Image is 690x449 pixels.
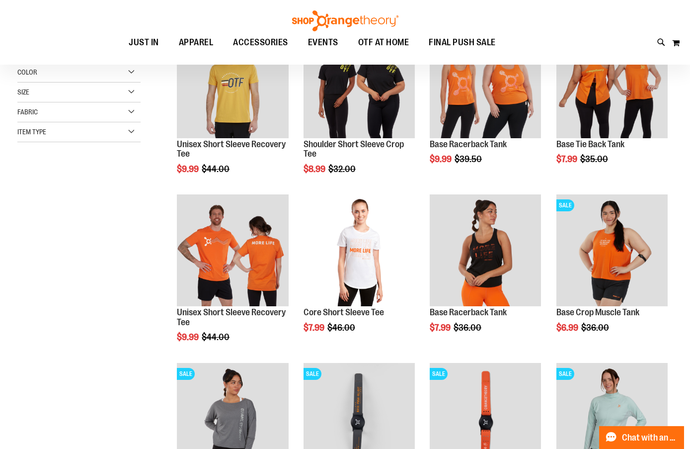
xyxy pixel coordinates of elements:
[430,323,452,333] span: $7.99
[304,368,321,380] span: SALE
[556,154,579,164] span: $7.99
[304,307,384,317] a: Core Short Sleeve Tee
[430,307,507,317] a: Base Racerback Tank
[328,164,357,174] span: $32.00
[179,31,214,54] span: APPAREL
[551,21,673,189] div: product
[304,26,415,138] img: Product image for Shoulder Short Sleeve Crop Tee
[580,154,610,164] span: $35.00
[556,199,574,211] span: SALE
[327,323,357,333] span: $46.00
[304,323,326,333] span: $7.99
[177,26,288,139] a: Product image for Unisex Short Sleeve Recovery Tee
[304,139,404,159] a: Shoulder Short Sleeve Crop Tee
[556,26,668,138] img: Product image for Base Tie Back Tank
[556,26,668,139] a: Product image for Base Tie Back TankSALE
[556,139,624,149] a: Base Tie Back Tank
[177,307,286,327] a: Unisex Short Sleeve Recovery Tee
[455,154,483,164] span: $39.50
[430,154,453,164] span: $9.99
[551,189,673,358] div: product
[304,194,415,306] img: Product image for Core Short Sleeve Tee
[172,189,293,367] div: product
[17,128,46,136] span: Item Type
[308,31,338,54] span: EVENTS
[556,323,580,333] span: $6.99
[202,164,231,174] span: $44.00
[172,21,293,199] div: product
[425,189,546,358] div: product
[556,368,574,380] span: SALE
[430,194,541,306] img: Product image for Base Racerback Tank
[430,194,541,307] a: Product image for Base Racerback Tank
[233,31,288,54] span: ACCESSORIES
[430,368,448,380] span: SALE
[177,194,288,306] img: Product image for Unisex Short Sleeve Recovery Tee
[177,164,200,174] span: $9.99
[358,31,409,54] span: OTF AT HOME
[299,21,420,199] div: product
[17,88,29,96] span: Size
[177,368,195,380] span: SALE
[17,108,38,116] span: Fabric
[581,323,611,333] span: $36.00
[430,26,541,139] a: Product image for Base Racerback TankSALE
[556,307,639,317] a: Base Crop Muscle Tank
[429,31,496,54] span: FINAL PUSH SALE
[556,194,668,306] img: Product image for Base Crop Muscle Tank
[177,139,286,159] a: Unisex Short Sleeve Recovery Tee
[304,164,327,174] span: $8.99
[299,189,420,358] div: product
[430,26,541,138] img: Product image for Base Racerback Tank
[556,194,668,307] a: Product image for Base Crop Muscle TankSALE
[304,194,415,307] a: Product image for Core Short Sleeve Tee
[177,26,288,138] img: Product image for Unisex Short Sleeve Recovery Tee
[425,21,546,189] div: product
[129,31,159,54] span: JUST IN
[291,10,400,31] img: Shop Orangetheory
[202,332,231,342] span: $44.00
[430,139,507,149] a: Base Racerback Tank
[177,332,200,342] span: $9.99
[304,26,415,139] a: Product image for Shoulder Short Sleeve Crop Tee
[454,323,483,333] span: $36.00
[599,426,685,449] button: Chat with an Expert
[177,194,288,307] a: Product image for Unisex Short Sleeve Recovery Tee
[17,68,37,76] span: Color
[622,433,678,443] span: Chat with an Expert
